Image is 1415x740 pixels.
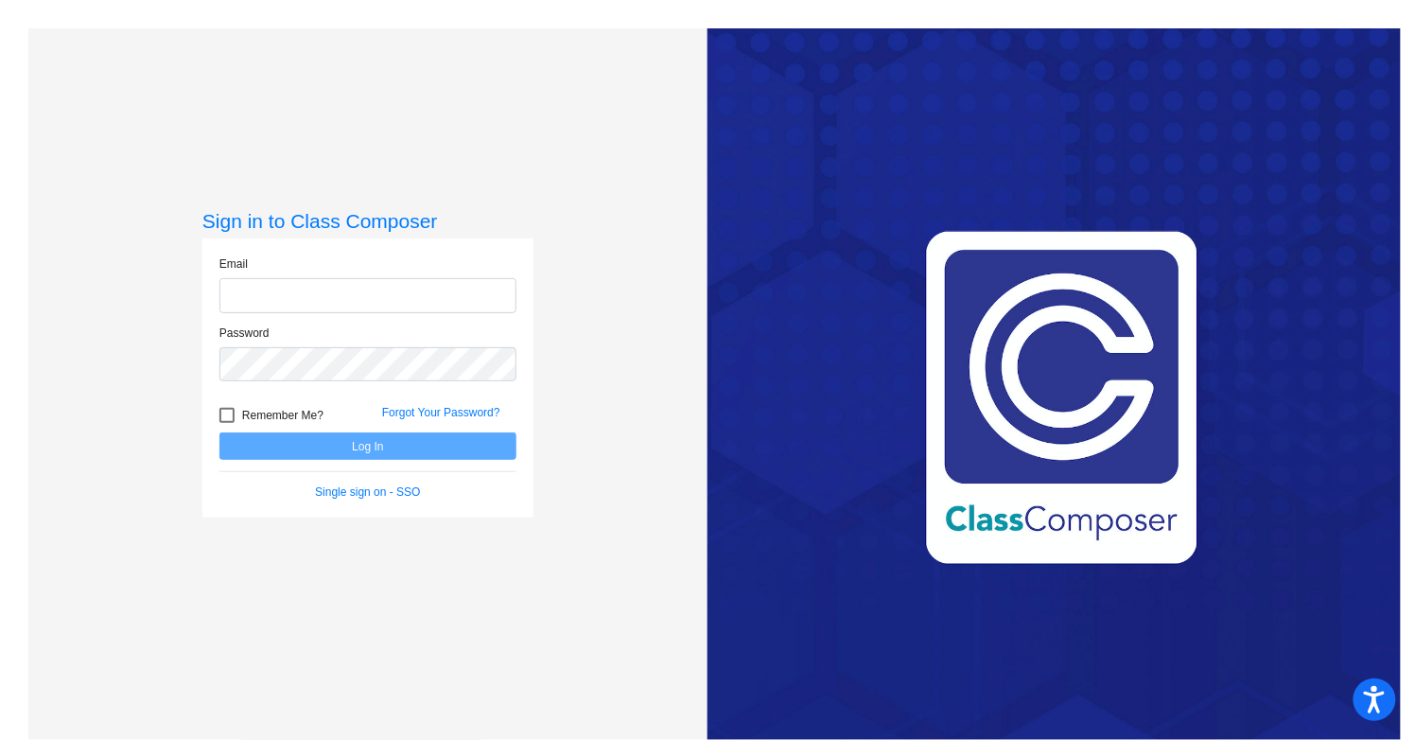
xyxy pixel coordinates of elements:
a: Single sign on - SSO [315,485,420,499]
button: Log In [219,432,516,460]
span: Remember Me? [242,404,323,427]
label: Password [219,325,270,342]
h3: Sign in to Class Composer [202,209,533,233]
a: Forgot Your Password? [382,406,500,419]
label: Email [219,255,248,273]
